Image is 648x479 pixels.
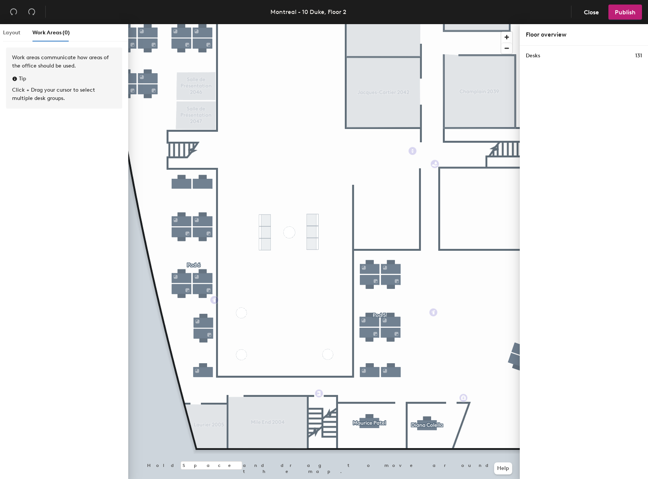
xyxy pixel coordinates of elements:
span: Work Areas (0) [32,29,70,36]
button: Publish [608,5,642,20]
span: Layout [3,29,20,36]
span: Tip [19,75,26,83]
button: Undo (⌘ + Z) [6,5,21,20]
span: undo [10,8,17,15]
button: Close [577,5,605,20]
button: Help [494,462,512,474]
div: Floor overview [526,30,642,39]
div: Montreal - 10 Duke, Floor 2 [270,7,346,17]
div: Work areas communicate how areas of the office should be used. [12,54,116,70]
div: Click + Drag your cursor to select multiple desk groups. [12,86,116,103]
h1: 131 [635,52,642,60]
span: Publish [615,9,636,16]
span: Close [584,9,599,16]
button: Redo (⌘ + ⇧ + Z) [24,5,39,20]
h1: Desks [526,52,540,60]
